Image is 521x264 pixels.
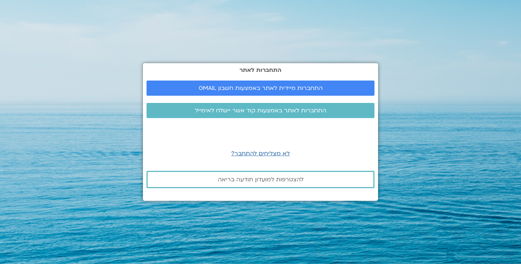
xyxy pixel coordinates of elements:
[147,171,374,188] a: להצטרפות למועדון תודעה בריאה
[218,176,304,183] span: להצטרפות למועדון תודעה בריאה
[147,67,374,73] h2: התחברות לאתר
[199,85,323,91] span: התחברות מיידית לאתר באמצעות חשבון GMAIL
[231,150,290,157] a: לא מצליחים להתחבר?
[147,81,374,96] a: התחברות מיידית לאתר באמצעות חשבון GMAIL
[147,103,374,118] a: התחברות לאתר באמצעות קוד אשר יישלח לאימייל
[195,107,326,114] span: התחברות לאתר באמצעות קוד אשר יישלח לאימייל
